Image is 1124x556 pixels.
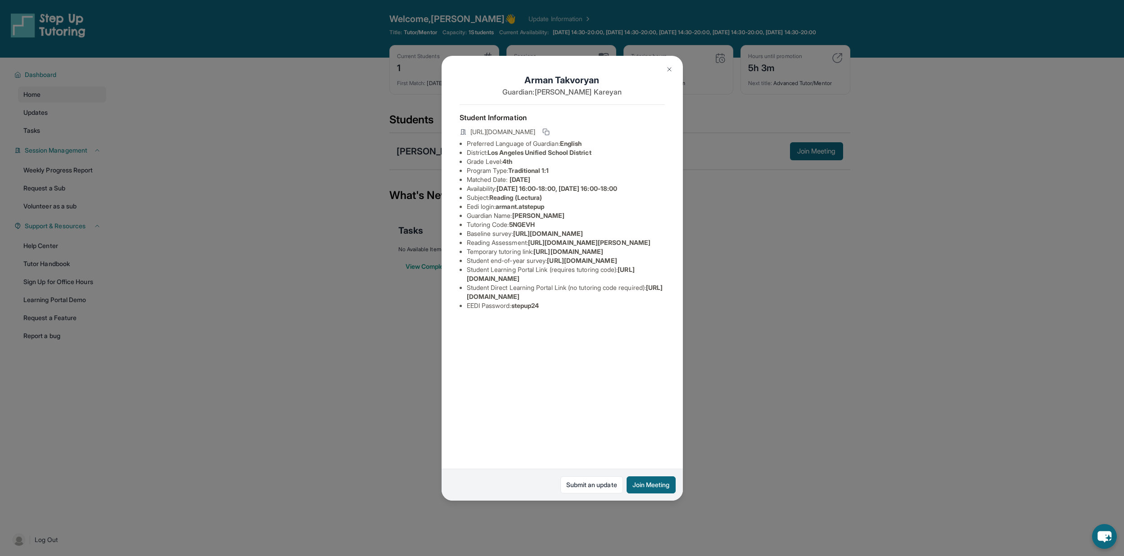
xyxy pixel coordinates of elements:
span: [PERSON_NAME] [512,212,565,219]
li: Temporary tutoring link : [467,247,665,256]
span: [URL][DOMAIN_NAME][PERSON_NAME] [528,239,650,246]
li: Matched Date: [467,175,665,184]
li: Student Direct Learning Portal Link (no tutoring code required) : [467,283,665,301]
li: Student Learning Portal Link (requires tutoring code) : [467,265,665,283]
li: Baseline survey : [467,229,665,238]
span: Los Angeles Unified School District [488,149,591,156]
span: 5NGEVH [509,221,535,228]
span: armant.atstepup [496,203,544,210]
li: Availability: [467,184,665,193]
li: Student end-of-year survey : [467,256,665,265]
span: Reading (Lectura) [489,194,542,201]
li: Program Type: [467,166,665,175]
li: Eedi login : [467,202,665,211]
span: [URL][DOMAIN_NAME] [547,257,617,264]
h4: Student Information [460,112,665,123]
p: Guardian: [PERSON_NAME] Kareyan [460,86,665,97]
img: Close Icon [666,66,673,73]
span: [DATE] 16:00-18:00, [DATE] 16:00-18:00 [497,185,617,192]
span: [URL][DOMAIN_NAME] [533,248,603,255]
li: Preferred Language of Guardian: [467,139,665,148]
li: Guardian Name : [467,211,665,220]
button: chat-button [1092,524,1117,549]
li: Tutoring Code : [467,220,665,229]
button: Join Meeting [627,476,676,493]
span: English [560,140,582,147]
li: Grade Level: [467,157,665,166]
button: Copy link [541,127,551,137]
li: EEDI Password : [467,301,665,310]
li: District: [467,148,665,157]
span: [URL][DOMAIN_NAME] [470,127,535,136]
span: [DATE] [510,176,530,183]
span: 4th [502,158,512,165]
span: [URL][DOMAIN_NAME] [513,230,583,237]
span: Traditional 1:1 [508,167,549,174]
span: stepup24 [511,302,539,309]
li: Reading Assessment : [467,238,665,247]
li: Subject : [467,193,665,202]
h1: Arman Takvoryan [460,74,665,86]
a: Submit an update [560,476,623,493]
